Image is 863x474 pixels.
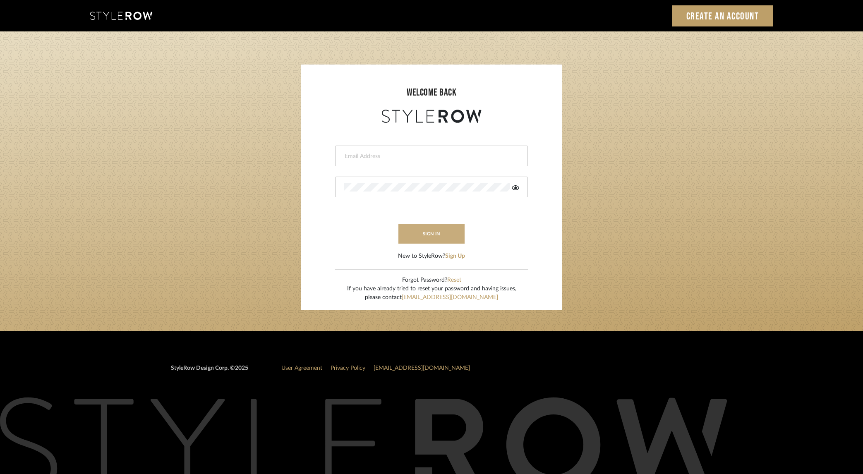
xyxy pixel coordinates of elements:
[344,152,517,160] input: Email Address
[347,285,516,302] div: If you have already tried to reset your password and having issues, please contact
[331,365,365,371] a: Privacy Policy
[171,364,248,379] div: StyleRow Design Corp. ©2025
[398,252,465,261] div: New to StyleRow?
[447,276,461,285] button: Reset
[309,85,554,100] div: welcome back
[672,5,773,26] a: Create an Account
[398,224,465,244] button: sign in
[281,365,322,371] a: User Agreement
[374,365,470,371] a: [EMAIL_ADDRESS][DOMAIN_NAME]
[402,294,498,300] a: [EMAIL_ADDRESS][DOMAIN_NAME]
[347,276,516,285] div: Forgot Password?
[445,252,465,261] button: Sign Up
